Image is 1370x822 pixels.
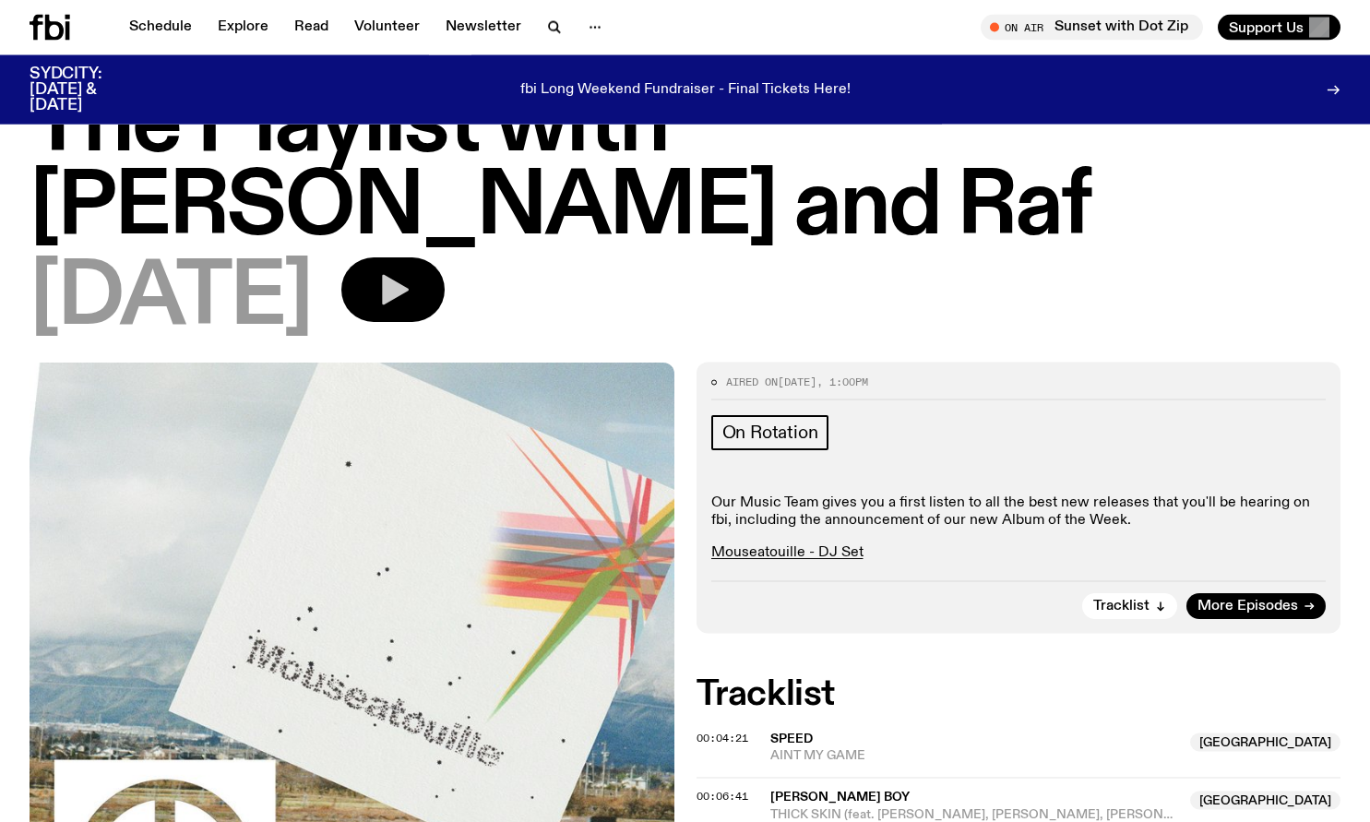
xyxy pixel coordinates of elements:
button: Support Us [1218,15,1340,41]
p: Our Music Team gives you a first listen to all the best new releases that you'll be hearing on fb... [711,494,1327,530]
span: 00:06:41 [697,789,748,804]
a: On Rotation [711,415,829,450]
a: Explore [207,15,280,41]
span: [GEOGRAPHIC_DATA] [1190,733,1340,752]
span: , 1:00pm [816,375,868,389]
button: Tracklist [1082,593,1177,619]
h2: Tracklist [697,678,1341,711]
a: Schedule [118,15,203,41]
button: 00:04:21 [697,733,748,744]
span: [DATE] [30,257,312,340]
span: 00:04:21 [697,731,748,745]
h1: The Playlist with [PERSON_NAME] and Raf [30,84,1340,250]
span: On Rotation [722,423,818,443]
span: [GEOGRAPHIC_DATA] [1190,792,1340,810]
button: On AirSunset with Dot Zip [981,15,1203,41]
a: Newsletter [435,15,532,41]
span: More Episodes [1197,600,1298,614]
button: 00:06:41 [697,792,748,802]
a: Mouseatouille - DJ Set [711,545,864,560]
span: Tracklist [1093,600,1150,614]
a: Read [283,15,340,41]
span: [PERSON_NAME] Boy [770,791,910,804]
a: More Episodes [1186,593,1326,619]
span: SPEED [770,733,813,745]
span: [DATE] [778,375,816,389]
span: AINT MY GAME [770,747,1180,765]
h3: SYDCITY: [DATE] & [DATE] [30,66,148,113]
span: Aired on [726,375,778,389]
span: Support Us [1229,19,1304,36]
a: Volunteer [343,15,431,41]
p: fbi Long Weekend Fundraiser - Final Tickets Here! [520,82,851,99]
